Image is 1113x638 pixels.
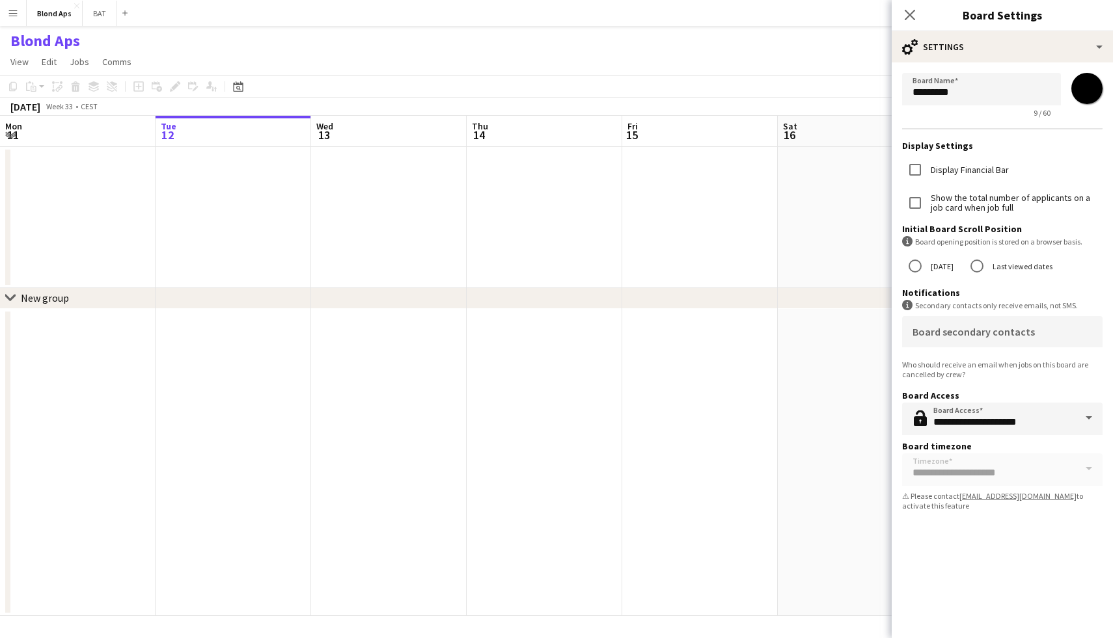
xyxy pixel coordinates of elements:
[902,140,1103,152] h3: Display Settings
[902,300,1103,311] div: Secondary contacts only receive emails, not SMS.
[36,53,62,70] a: Edit
[70,56,89,68] span: Jobs
[959,491,1077,501] a: [EMAIL_ADDRESS][DOMAIN_NAME]
[159,127,176,142] span: 12
[902,360,1103,379] div: Who should receive an email when jobs on this board are cancelled by crew?
[10,100,40,113] div: [DATE]
[42,56,57,68] span: Edit
[3,127,22,142] span: 11
[64,53,94,70] a: Jobs
[902,223,1103,235] h3: Initial Board Scroll Position
[990,256,1052,276] label: Last viewed dates
[1023,108,1061,118] span: 9 / 60
[781,127,797,142] span: 16
[81,101,98,111] div: CEST
[902,491,1103,511] div: ⚠ Please contact to activate this feature
[102,56,131,68] span: Comms
[627,120,638,132] span: Fri
[913,325,1035,338] mat-label: Board secondary contacts
[928,165,1009,175] label: Display Financial Bar
[892,31,1113,62] div: Settings
[892,7,1113,23] h3: Board Settings
[21,291,69,304] div: New group
[316,120,333,132] span: Wed
[625,127,638,142] span: 15
[83,1,117,26] button: BAT
[10,31,80,51] h1: Blond Aps
[314,127,333,142] span: 13
[5,120,22,132] span: Mon
[928,256,954,276] label: [DATE]
[902,236,1103,247] div: Board opening position is stored on a browser basis.
[10,56,29,68] span: View
[27,1,83,26] button: Blond Aps
[928,193,1103,213] label: Show the total number of applicants on a job card when job full
[472,120,488,132] span: Thu
[902,390,1103,401] h3: Board Access
[902,287,1103,299] h3: Notifications
[902,440,1103,452] h3: Board timezone
[43,101,76,111] span: Week 33
[97,53,137,70] a: Comms
[161,120,176,132] span: Tue
[5,53,34,70] a: View
[470,127,488,142] span: 14
[783,120,797,132] span: Sat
